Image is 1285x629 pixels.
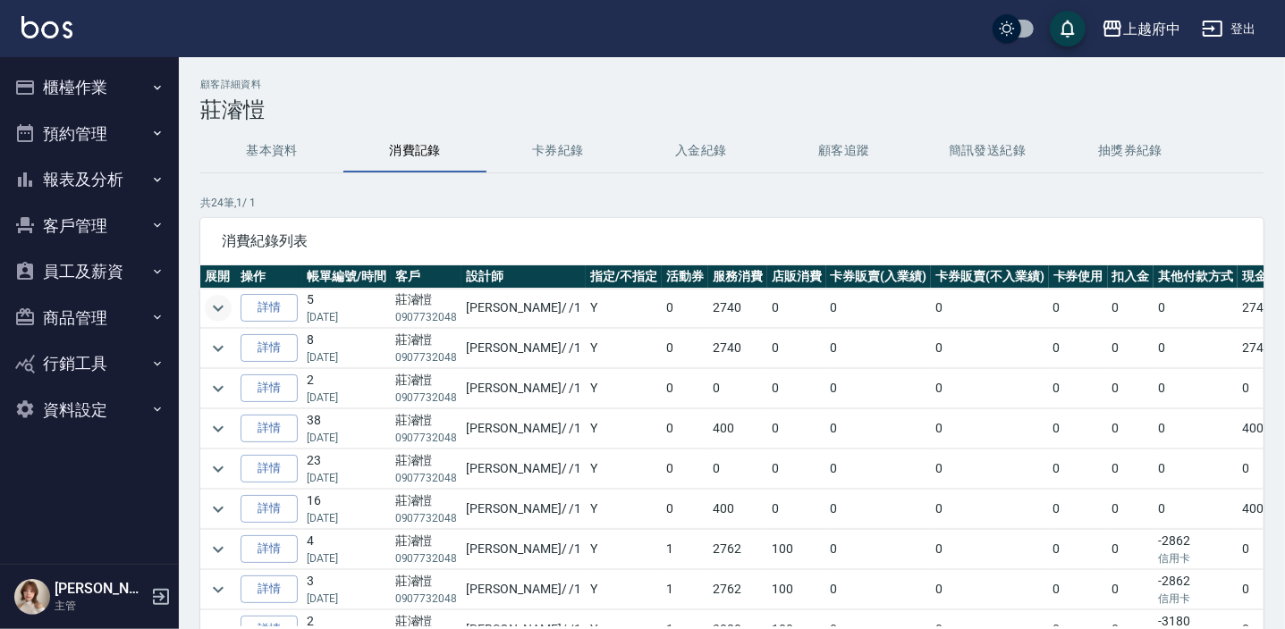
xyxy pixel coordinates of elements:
[241,575,298,603] a: 詳情
[931,490,1049,529] td: 0
[708,409,767,449] td: 400
[1158,591,1233,607] p: 信用卡
[1154,265,1238,289] th: 其他付款方式
[200,97,1264,122] h3: 莊濬愷
[586,490,662,529] td: Y
[767,570,826,609] td: 100
[302,490,391,529] td: 16
[7,295,172,341] button: 商品管理
[307,550,386,566] p: [DATE]
[662,449,708,489] td: 0
[662,329,708,368] td: 0
[307,309,386,325] p: [DATE]
[1108,570,1154,609] td: 0
[1108,329,1154,368] td: 0
[662,265,708,289] th: 活動券
[241,455,298,482] a: 詳情
[630,130,773,172] button: 入金紀錄
[222,232,1242,250] span: 消費紀錄列表
[773,130,916,172] button: 顧客追蹤
[200,265,236,289] th: 展開
[767,449,826,489] td: 0
[7,387,172,433] button: 資料設定
[826,570,932,609] td: 0
[391,369,462,408] td: 莊濬愷
[826,369,932,408] td: 0
[395,430,458,446] p: 0907732048
[241,415,298,442] a: 詳情
[1123,18,1180,40] div: 上越府中
[1049,289,1108,328] td: 0
[1049,530,1108,569] td: 0
[241,294,298,322] a: 詳情
[7,64,172,111] button: 櫃檯作業
[241,495,298,523] a: 詳情
[205,295,232,322] button: expand row
[1154,530,1238,569] td: -2862
[767,289,826,328] td: 0
[307,430,386,446] p: [DATE]
[826,265,932,289] th: 卡券販賣(入業績)
[767,409,826,449] td: 0
[241,334,298,362] a: 詳情
[391,570,462,609] td: 莊濬愷
[767,530,826,569] td: 100
[486,130,630,172] button: 卡券紀錄
[391,409,462,449] td: 莊濬愷
[662,530,708,569] td: 1
[662,289,708,328] td: 0
[343,130,486,172] button: 消費記錄
[586,369,662,408] td: Y
[767,490,826,529] td: 0
[302,265,391,289] th: 帳單編號/時間
[395,550,458,566] p: 0907732048
[1158,550,1233,566] p: 信用卡
[302,369,391,408] td: 2
[708,570,767,609] td: 2762
[395,309,458,325] p: 0907732048
[1049,265,1108,289] th: 卡券使用
[1050,11,1086,46] button: save
[708,265,767,289] th: 服務消費
[586,265,662,289] th: 指定/不指定
[586,530,662,569] td: Y
[7,248,172,295] button: 員工及薪資
[931,329,1049,368] td: 0
[708,289,767,328] td: 2740
[931,369,1049,408] td: 0
[826,490,932,529] td: 0
[1049,570,1108,609] td: 0
[461,409,586,449] td: [PERSON_NAME] / /1
[1154,369,1238,408] td: 0
[1108,409,1154,449] td: 0
[55,580,146,598] h5: [PERSON_NAME]
[461,449,586,489] td: [PERSON_NAME] / /1
[461,369,586,408] td: [PERSON_NAME] / /1
[391,449,462,489] td: 莊濬愷
[1108,265,1154,289] th: 扣入金
[302,329,391,368] td: 8
[1049,409,1108,449] td: 0
[236,265,302,289] th: 操作
[395,390,458,406] p: 0907732048
[586,570,662,609] td: Y
[826,329,932,368] td: 0
[302,530,391,569] td: 4
[205,496,232,523] button: expand row
[391,530,462,569] td: 莊濬愷
[205,335,232,362] button: expand row
[391,265,462,289] th: 客戶
[461,570,586,609] td: [PERSON_NAME] / /1
[302,449,391,489] td: 23
[395,591,458,607] p: 0907732048
[7,156,172,203] button: 報表及分析
[200,195,1264,211] p: 共 24 筆, 1 / 1
[1095,11,1188,47] button: 上越府中
[21,16,72,38] img: Logo
[307,470,386,486] p: [DATE]
[1154,289,1238,328] td: 0
[7,340,172,387] button: 行銷工具
[461,289,586,328] td: [PERSON_NAME] / /1
[461,530,586,569] td: [PERSON_NAME] / /1
[708,449,767,489] td: 0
